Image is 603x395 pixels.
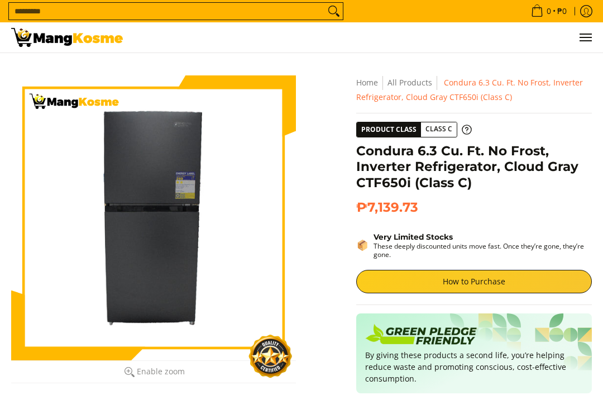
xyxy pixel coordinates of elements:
img: Condura 6.3 Cu. Ft. No Frost, Inverter Refrigerator, Cloud Gray CTF650 | Mang Kosme [11,28,123,47]
ul: Customer Navigation [134,22,592,53]
span: Enable zoom [137,367,185,376]
a: Product Class Class C [356,122,472,137]
strong: Very Limited Stocks [374,232,453,241]
span: ₱7,139.73 [356,199,418,216]
span: Condura 6.3 Cu. Ft. No Frost, Inverter Refrigerator, Cloud Gray CTF650i (Class C) [356,77,583,102]
a: Home [356,77,378,88]
a: How to Purchase [356,270,592,293]
p: These deeply discounted units move fast. Once they’re gone, they’re gone. [374,242,592,259]
span: Product Class [357,122,421,137]
button: Menu [578,22,592,53]
span: 0 [545,7,553,15]
span: • [528,5,570,17]
img: Badge sustainability green pledge friendly [365,322,477,349]
span: ₱0 [556,7,568,15]
a: All Products [387,77,432,88]
p: By giving these products a second life, you’re helping reduce waste and promoting conscious, cost... [365,349,583,384]
button: Search [325,3,343,20]
h1: Condura 6.3 Cu. Ft. No Frost, Inverter Refrigerator, Cloud Gray CTF650i (Class C) [356,143,592,191]
nav: Main Menu [134,22,592,53]
nav: Breadcrumbs [356,75,592,104]
button: Enable zoom [11,360,296,383]
span: Class C [421,122,457,136]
